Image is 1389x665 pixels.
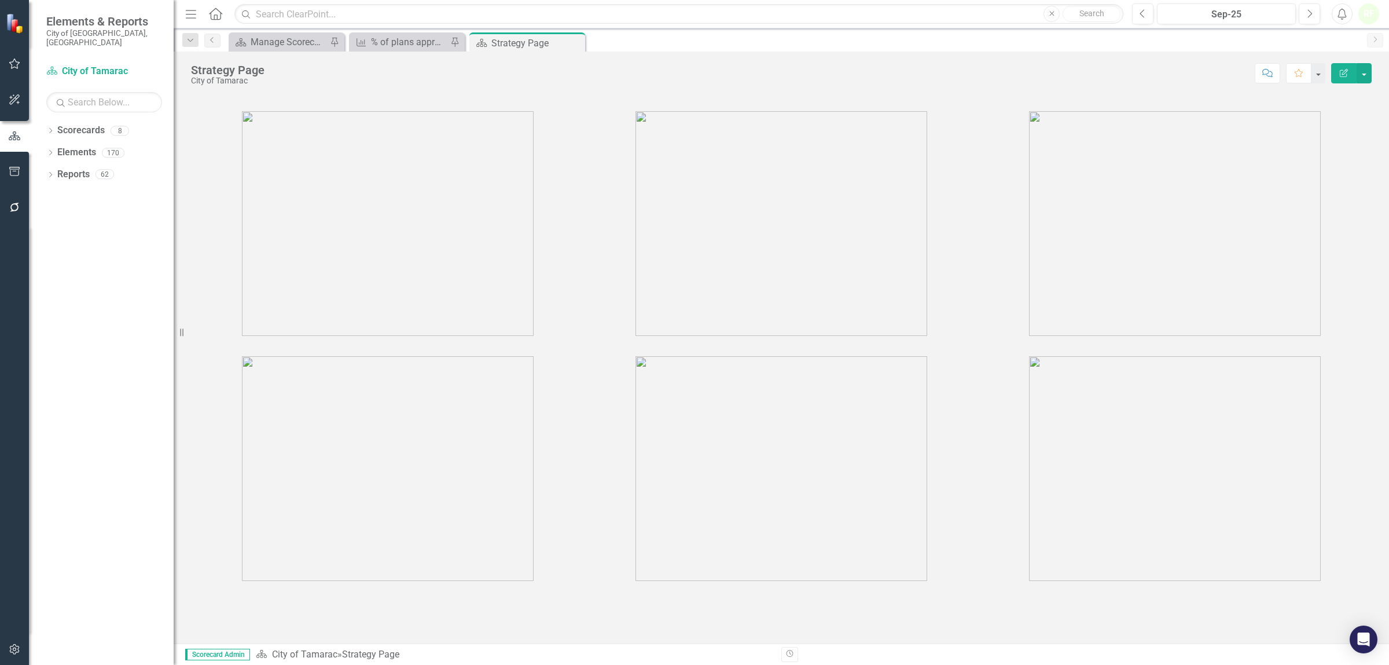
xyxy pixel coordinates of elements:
div: 170 [102,148,124,158]
div: Strategy Page [191,64,264,76]
a: Reports [57,168,90,181]
div: City of Tamarac [191,76,264,85]
button: RF [1358,3,1379,24]
a: City of Tamarac [272,649,337,660]
div: 8 [111,126,129,136]
div: Open Intercom Messenger [1350,626,1377,653]
div: Strategy Page [491,36,582,50]
img: tamarac2%20v3.png [635,111,927,336]
div: Strategy Page [342,649,399,660]
input: Search Below... [46,92,162,112]
div: Manage Scorecards [251,35,327,49]
span: Search [1079,9,1104,18]
a: % of plans approved after first review [352,35,447,49]
button: Sep-25 [1157,3,1296,24]
a: Scorecards [57,124,105,137]
div: 62 [95,170,114,180]
img: tamarac5%20v2.png [635,356,927,581]
img: tamarac1%20v3.png [242,111,534,336]
a: City of Tamarac [46,65,162,78]
div: » [256,648,773,662]
input: Search ClearPoint... [234,4,1123,24]
span: Scorecard Admin [185,649,250,660]
div: Sep-25 [1161,8,1292,21]
img: ClearPoint Strategy [6,13,26,34]
a: Manage Scorecards [231,35,327,49]
small: City of [GEOGRAPHIC_DATA], [GEOGRAPHIC_DATA] [46,28,162,47]
img: tamarac4%20v2.png [242,356,534,581]
img: tamarac3%20v3.png [1029,111,1321,336]
a: Elements [57,146,96,159]
div: % of plans approved after first review [371,35,447,49]
button: Search [1063,6,1120,22]
span: Elements & Reports [46,14,162,28]
img: tamarac6%20v2.png [1029,356,1321,581]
